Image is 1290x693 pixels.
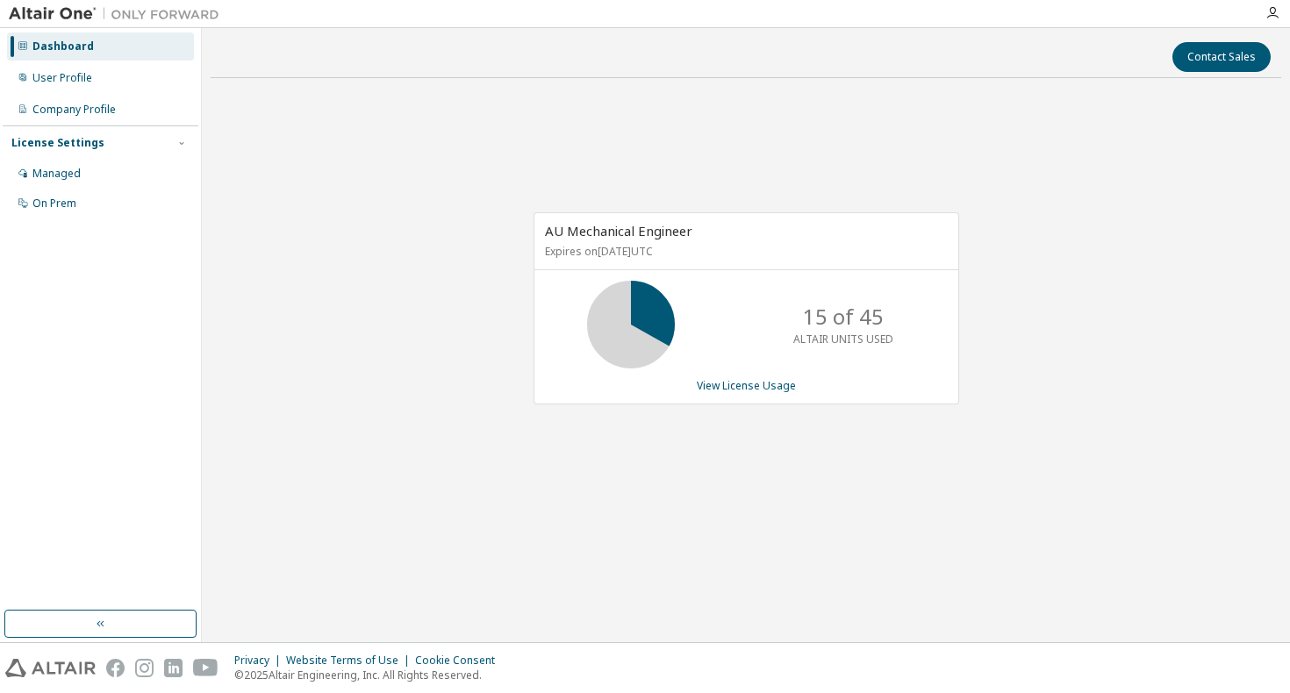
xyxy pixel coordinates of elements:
img: linkedin.svg [164,659,183,677]
p: 15 of 45 [803,302,884,332]
div: On Prem [32,196,76,211]
img: altair_logo.svg [5,659,96,677]
a: View License Usage [697,378,796,393]
div: License Settings [11,136,104,150]
div: Privacy [234,654,286,668]
p: Expires on [DATE] UTC [545,244,943,259]
img: facebook.svg [106,659,125,677]
div: Website Terms of Use [286,654,415,668]
div: Dashboard [32,39,94,54]
div: Company Profile [32,103,116,117]
div: Cookie Consent [415,654,505,668]
div: User Profile [32,71,92,85]
img: youtube.svg [193,659,219,677]
img: Altair One [9,5,228,23]
span: AU Mechanical Engineer [545,222,692,239]
p: © 2025 Altair Engineering, Inc. All Rights Reserved. [234,668,505,682]
img: instagram.svg [135,659,154,677]
p: ALTAIR UNITS USED [793,332,893,346]
button: Contact Sales [1172,42,1271,72]
div: Managed [32,167,81,181]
